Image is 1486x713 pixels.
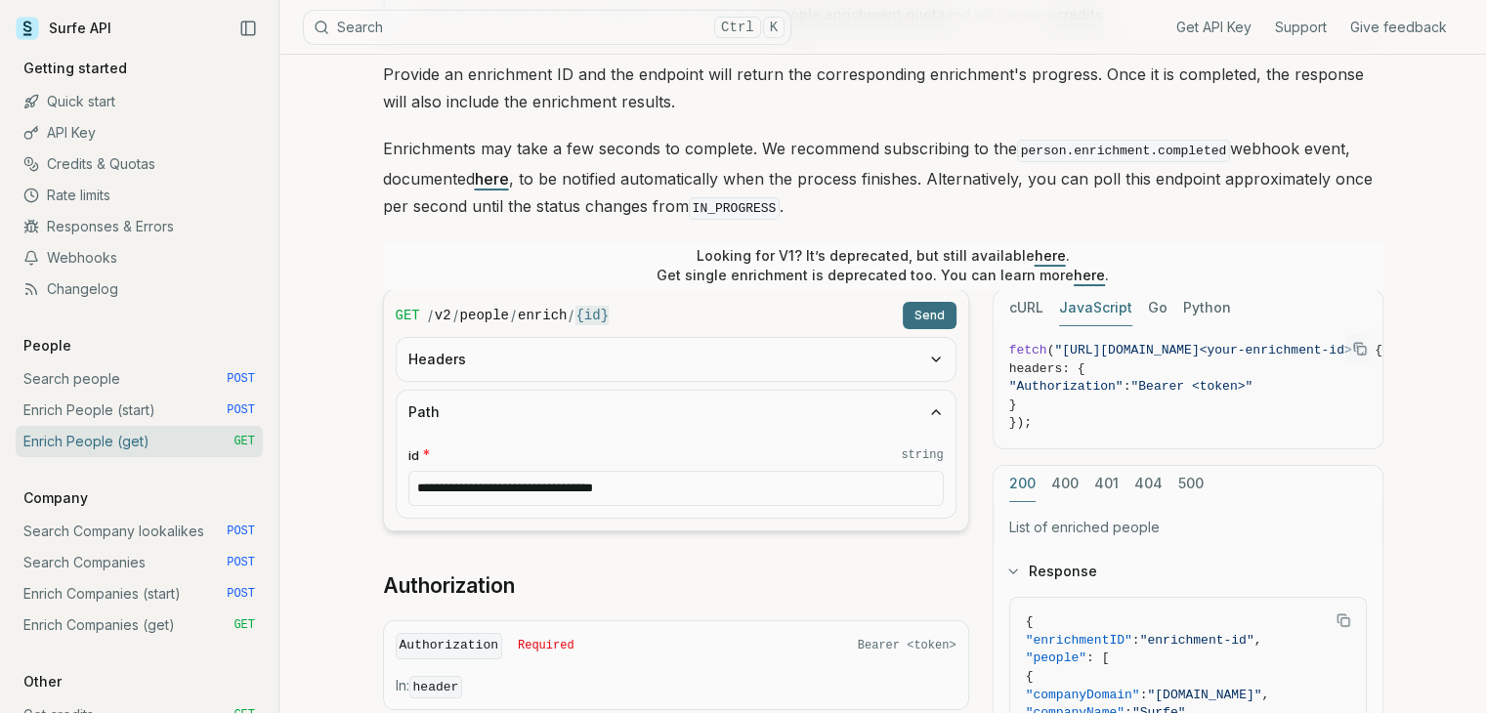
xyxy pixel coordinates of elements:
[714,17,761,38] kbd: Ctrl
[763,17,785,38] kbd: K
[397,391,955,434] button: Path
[1026,614,1034,629] span: {
[453,306,458,325] span: /
[16,117,263,148] a: API Key
[1026,633,1132,648] span: "enrichmentID"
[1261,688,1269,702] span: ,
[1148,290,1168,326] button: Go
[16,609,263,641] a: Enrich Companies (get) GET
[1350,18,1447,37] a: Give feedback
[234,434,255,449] span: GET
[16,211,263,242] a: Responses & Errors
[1130,379,1252,394] span: "Bearer <token>"
[689,197,781,220] code: IN_PROGRESS
[1140,688,1148,702] span: :
[1026,650,1086,665] span: "people"
[1026,669,1034,684] span: {
[16,336,79,356] p: People
[16,395,263,426] a: Enrich People (start) POST
[227,524,255,539] span: POST
[408,446,419,465] span: id
[1047,343,1055,357] span: (
[1051,466,1079,502] button: 400
[1183,290,1231,326] button: Python
[1134,466,1163,502] button: 404
[657,246,1109,285] p: Looking for V1? It’s deprecated, but still available . Get single enrichment is deprecated too. Y...
[16,14,111,43] a: Surfe API
[1009,466,1036,502] button: 200
[1132,633,1140,648] span: :
[16,180,263,211] a: Rate limits
[1178,466,1204,502] button: 500
[396,633,502,659] code: Authorization
[383,135,1383,223] p: Enrichments may take a few seconds to complete. We recommend subscribing to the webhook event, do...
[1009,379,1124,394] span: "Authorization"
[901,447,943,463] code: string
[575,306,609,325] code: {id}
[518,638,574,653] span: Required
[475,169,509,189] a: here
[16,86,263,117] a: Quick start
[1009,290,1043,326] button: cURL
[396,676,956,697] p: In:
[1009,398,1017,412] span: }
[1054,343,1359,357] span: "[URL][DOMAIN_NAME]<your-enrichment-id>"
[227,555,255,570] span: POST
[234,617,255,633] span: GET
[511,306,516,325] span: /
[435,306,451,325] code: v2
[518,306,567,325] code: enrich
[1329,606,1358,635] button: Copy Text
[1275,18,1327,37] a: Support
[16,672,69,692] p: Other
[460,306,509,325] code: people
[903,302,956,329] button: Send
[16,578,263,609] a: Enrich Companies (start) POST
[16,242,263,273] a: Webhooks
[1059,290,1132,326] button: JavaScript
[1124,379,1131,394] span: :
[1086,650,1109,665] span: : [
[16,59,135,78] p: Getting started
[227,402,255,418] span: POST
[227,371,255,387] span: POST
[1140,633,1254,648] span: "enrichment-id"
[227,586,255,602] span: POST
[397,338,955,381] button: Headers
[1009,518,1367,537] p: List of enriched people
[428,306,433,325] span: /
[383,572,515,600] a: Authorization
[1094,466,1119,502] button: 401
[1074,267,1105,283] a: here
[303,10,791,45] button: SearchCtrlK
[1017,140,1231,162] code: person.enrichment.completed
[1026,688,1140,702] span: "companyDomain"
[16,547,263,578] a: Search Companies POST
[409,676,463,698] code: header
[569,306,573,325] span: /
[16,148,263,180] a: Credits & Quotas
[234,14,263,43] button: Collapse Sidebar
[1345,334,1375,363] button: Copy Text
[396,306,420,325] span: GET
[16,426,263,457] a: Enrich People (get) GET
[1176,18,1252,37] a: Get API Key
[1009,415,1032,430] span: });
[1147,688,1261,702] span: "[DOMAIN_NAME]"
[16,363,263,395] a: Search people POST
[1254,633,1262,648] span: ,
[858,638,956,653] span: Bearer <token>
[1009,343,1047,357] span: fetch
[1035,247,1066,264] a: here
[994,546,1382,597] button: Response
[16,273,263,305] a: Changelog
[383,61,1383,115] p: Provide an enrichment ID and the endpoint will return the corresponding enrichment's progress. On...
[1009,361,1085,376] span: headers: {
[16,488,96,508] p: Company
[16,516,263,547] a: Search Company lookalikes POST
